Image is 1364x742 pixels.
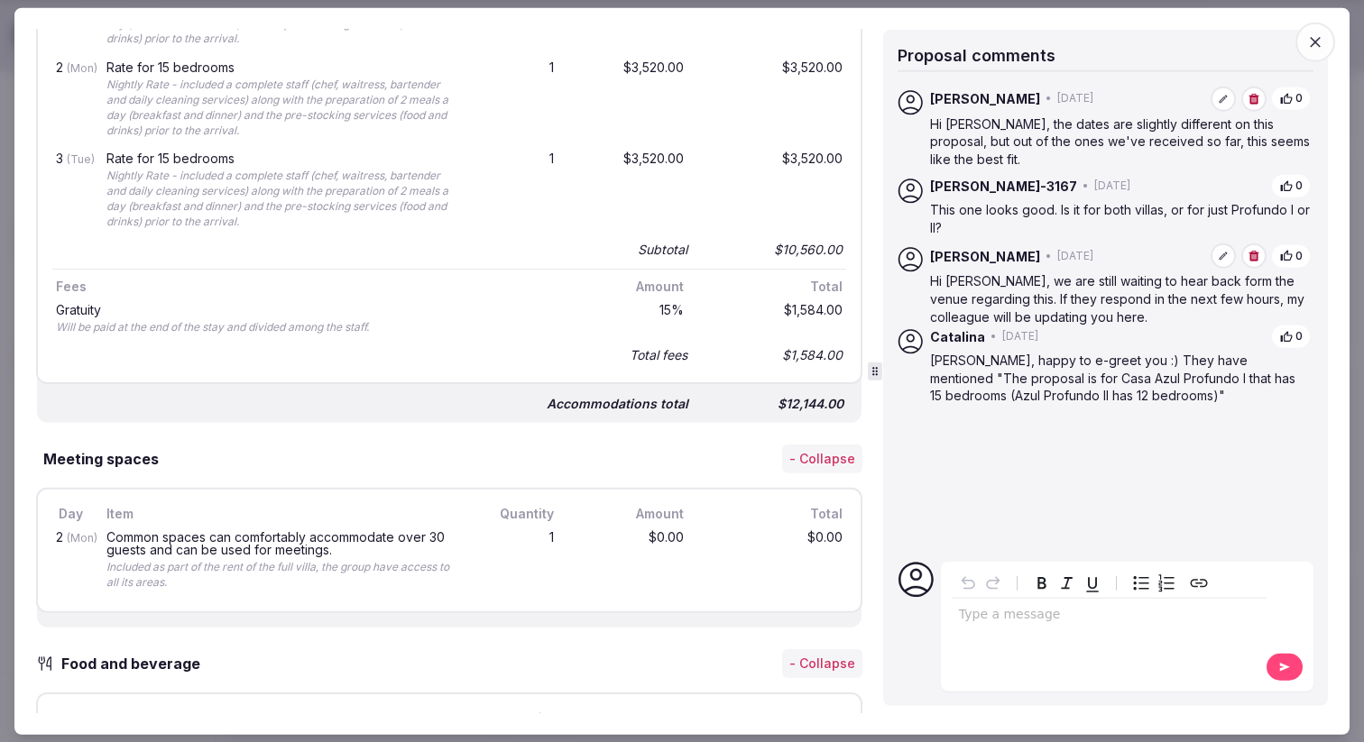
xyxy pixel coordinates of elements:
[1154,571,1179,596] button: Numbered list
[1272,87,1310,110] button: 0
[1295,329,1303,344] span: 0
[1046,249,1052,264] span: •
[1272,325,1310,348] button: 0
[702,527,846,593] div: $0.00
[572,300,687,339] div: 15 %
[1083,179,1089,194] span: •
[930,115,1310,168] p: Hi [PERSON_NAME], the dates are slightly different on this proposal, but out of the ones we've re...
[898,45,1055,64] span: Proposal comments
[106,152,453,165] div: Rate for 15 bedrooms
[1057,249,1093,264] span: [DATE]
[702,277,846,297] div: Total
[547,394,688,412] div: Accommodations total
[1295,179,1303,194] span: 0
[1295,249,1303,264] span: 0
[702,300,846,339] div: $1,584.00
[471,149,558,233] div: 1
[1002,329,1038,344] span: [DATE]
[702,503,846,523] div: Total
[702,149,846,233] div: $3,520.00
[56,304,554,316] div: Gratuity
[572,277,687,297] div: Amount
[930,201,1310,236] p: This one looks good. Is it for both villas, or for just Profundo I or II?
[1272,245,1310,268] button: 0
[106,78,453,138] div: Nightly Rate - included a complete staff (chef, waitress, bartender and daily cleaning services) ...
[702,709,846,728] div: Total
[54,653,218,674] h3: Food and beverage
[930,272,1310,325] p: Hi [PERSON_NAME], we are still waiting to hear back form the venue regarding this. If they respon...
[702,236,846,261] div: $10,560.00
[630,346,687,364] div: Total fees
[67,530,97,544] span: (Mon)
[1029,571,1055,596] button: Bold
[52,503,88,523] div: Day
[106,61,453,74] div: Rate for 15 bedrooms
[67,152,95,166] span: (Tue)
[52,709,88,728] div: Day
[638,240,687,258] div: Subtotal
[1295,91,1303,106] span: 0
[930,178,1077,196] span: [PERSON_NAME]-3167
[572,58,687,142] div: $3,520.00
[471,503,558,523] div: Quantity
[991,329,997,344] span: •
[572,149,687,233] div: $3,520.00
[1057,91,1093,106] span: [DATE]
[782,649,862,678] button: - Collapse
[471,527,558,593] div: 1
[1055,571,1080,596] button: Italic
[103,709,456,728] div: Item
[471,58,558,142] div: 1
[572,503,687,523] div: Amount
[930,247,1040,265] span: [PERSON_NAME]
[67,61,97,75] span: (Mon)
[106,530,453,555] div: Common spaces can comfortably accommodate over 30 guests and can be used for meetings.
[1186,571,1212,596] button: Create link
[930,90,1040,108] span: [PERSON_NAME]
[1080,571,1105,596] button: Underline
[703,390,847,416] div: $12,144.00
[106,559,453,590] div: Included as part of the rent of the full villa, the group have access to all its areas.
[471,709,558,728] div: Quantity
[1272,175,1310,197] button: 0
[702,343,846,368] div: $1,584.00
[103,503,456,523] div: Item
[56,320,554,335] div: Will be paid at the end of the stay and divided among the staff.
[36,448,159,470] h3: Meeting spaces
[782,444,862,473] button: - Collapse
[1129,571,1179,596] div: toggle group
[1094,179,1130,194] span: [DATE]
[52,149,88,233] div: 3
[930,352,1310,405] p: [PERSON_NAME], happy to e-greet you :) They have mentioned "The proposal is for Casa Azul Profund...
[930,328,985,346] span: Catalina
[702,58,846,142] div: $3,520.00
[572,709,687,728] div: Amount
[52,277,558,297] div: Fees
[52,527,88,593] div: 2
[1129,571,1154,596] button: Bulleted list
[952,599,1267,635] div: editable markdown
[1046,91,1052,106] span: •
[106,169,453,229] div: Nightly Rate - included a complete staff (chef, waitress, bartender and daily cleaning services) ...
[52,58,88,142] div: 2
[572,527,687,593] div: $0.00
